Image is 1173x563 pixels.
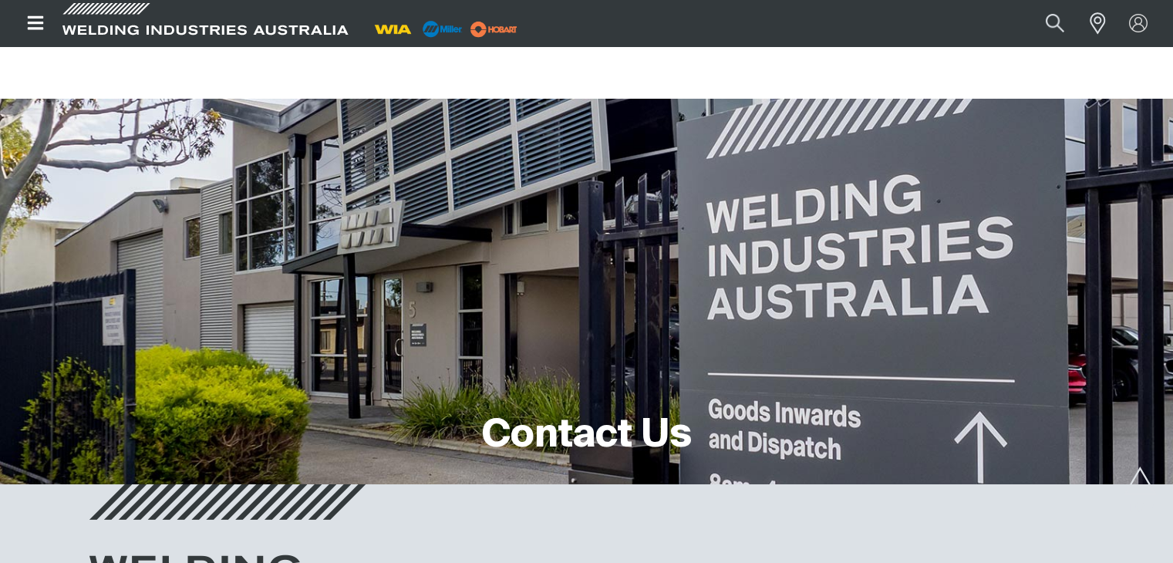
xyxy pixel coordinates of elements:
[1123,467,1158,501] button: Scroll to top
[1010,6,1081,41] input: Product name or item number...
[1029,6,1081,41] button: Search products
[482,411,692,461] h1: Contact Us
[466,18,522,41] img: miller
[466,23,522,35] a: miller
